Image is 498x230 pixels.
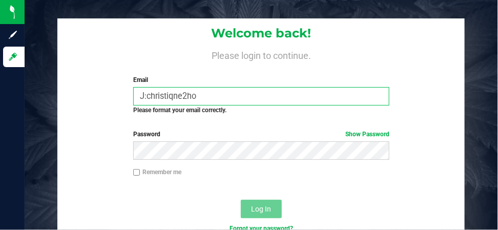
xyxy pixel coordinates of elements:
[133,168,181,177] label: Remember me
[133,107,226,114] strong: Please format your email correctly.
[251,205,271,213] span: Log In
[133,169,140,176] input: Remember me
[133,75,389,85] label: Email
[345,131,389,138] a: Show Password
[8,52,18,62] inline-svg: Log in
[57,49,465,61] h4: Please login to continue.
[133,131,160,138] span: Password
[241,200,282,218] button: Log In
[57,27,465,40] h1: Welcome back!
[8,30,18,40] inline-svg: Sign up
